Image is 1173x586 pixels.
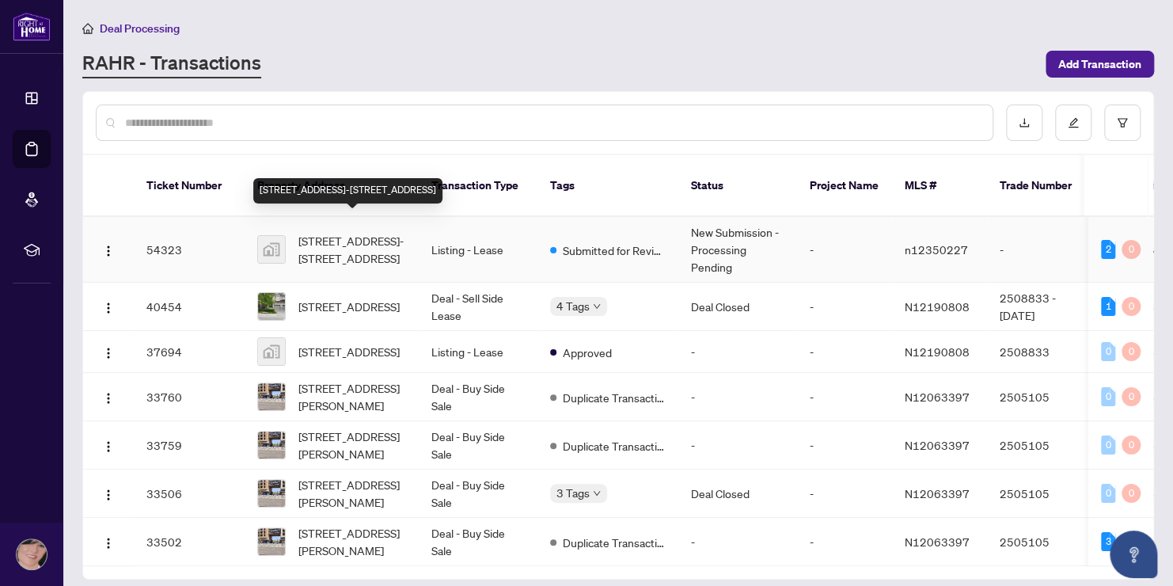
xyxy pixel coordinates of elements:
[678,373,797,421] td: -
[1101,387,1115,406] div: 0
[987,283,1098,331] td: 2508833 - [DATE]
[987,331,1098,373] td: 2508833
[797,155,892,217] th: Project Name
[563,389,666,406] span: Duplicate Transaction
[96,481,121,506] button: Logo
[419,155,537,217] th: Transaction Type
[102,245,115,257] img: Logo
[258,236,285,263] img: thumbnail-img
[987,217,1098,283] td: -
[96,237,121,262] button: Logo
[905,344,970,359] span: N12190808
[987,518,1098,566] td: 2505105
[556,484,590,502] span: 3 Tags
[1046,51,1154,78] button: Add Transaction
[1058,51,1141,77] span: Add Transaction
[678,217,797,283] td: New Submission - Processing Pending
[1122,240,1141,259] div: 0
[1101,297,1115,316] div: 1
[797,283,892,331] td: -
[298,343,400,360] span: [STREET_ADDRESS]
[905,299,970,314] span: N12190808
[17,539,47,569] img: Profile Icon
[96,339,121,364] button: Logo
[298,298,400,315] span: [STREET_ADDRESS]
[1122,297,1141,316] div: 0
[82,23,93,34] span: home
[678,331,797,373] td: -
[134,283,245,331] td: 40454
[245,155,419,217] th: Property Address
[1101,436,1115,455] div: 0
[298,476,406,511] span: [STREET_ADDRESS][PERSON_NAME]
[1006,105,1042,141] button: download
[563,242,666,259] span: Submitted for Review
[1101,532,1115,551] div: 3
[905,535,970,549] span: N12063397
[593,489,601,497] span: down
[987,421,1098,470] td: 2505105
[134,217,245,283] td: 54323
[1055,105,1091,141] button: edit
[987,373,1098,421] td: 2505105
[537,155,678,217] th: Tags
[419,470,537,518] td: Deal - Buy Side Sale
[102,489,115,501] img: Logo
[905,486,970,500] span: N12063397
[96,384,121,409] button: Logo
[102,302,115,314] img: Logo
[96,529,121,554] button: Logo
[258,383,285,410] img: thumbnail-img
[419,217,537,283] td: Listing - Lease
[253,178,442,204] div: [STREET_ADDRESS]-[STREET_ADDRESS]
[1122,342,1141,361] div: 0
[1122,484,1141,503] div: 0
[563,344,612,361] span: Approved
[1101,342,1115,361] div: 0
[797,470,892,518] td: -
[134,421,245,470] td: 33759
[258,293,285,320] img: thumbnail-img
[1068,117,1079,128] span: edit
[556,297,590,315] span: 4 Tags
[258,432,285,459] img: thumbnail-img
[134,155,245,217] th: Ticket Number
[134,518,245,566] td: 33502
[96,294,121,319] button: Logo
[258,528,285,555] img: thumbnail-img
[419,373,537,421] td: Deal - Buy Side Sale
[298,524,406,559] span: [STREET_ADDRESS][PERSON_NAME]
[102,392,115,405] img: Logo
[102,537,115,550] img: Logo
[134,331,245,373] td: 37694
[258,338,285,365] img: thumbnail-img
[797,421,892,470] td: -
[905,438,970,452] span: N12063397
[563,534,666,551] span: Duplicate Transaction
[419,518,537,566] td: Deal - Buy Side Sale
[1110,531,1157,578] button: Open asap
[258,480,285,507] img: thumbnail-img
[82,50,261,78] a: RAHR - Transactions
[100,21,180,36] span: Deal Processing
[905,390,970,404] span: N12063397
[419,283,537,331] td: Deal - Sell Side Lease
[102,440,115,453] img: Logo
[1122,436,1141,455] div: 0
[1019,117,1030,128] span: download
[134,470,245,518] td: 33506
[419,421,537,470] td: Deal - Buy Side Sale
[563,437,666,455] span: Duplicate Transaction
[1122,387,1141,406] div: 0
[797,373,892,421] td: -
[298,232,406,267] span: [STREET_ADDRESS]-[STREET_ADDRESS]
[1101,484,1115,503] div: 0
[905,242,968,257] span: n12350227
[134,373,245,421] td: 33760
[987,155,1098,217] th: Trade Number
[102,347,115,360] img: Logo
[678,518,797,566] td: -
[797,518,892,566] td: -
[298,379,406,414] span: [STREET_ADDRESS][PERSON_NAME]
[298,428,406,462] span: [STREET_ADDRESS][PERSON_NAME]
